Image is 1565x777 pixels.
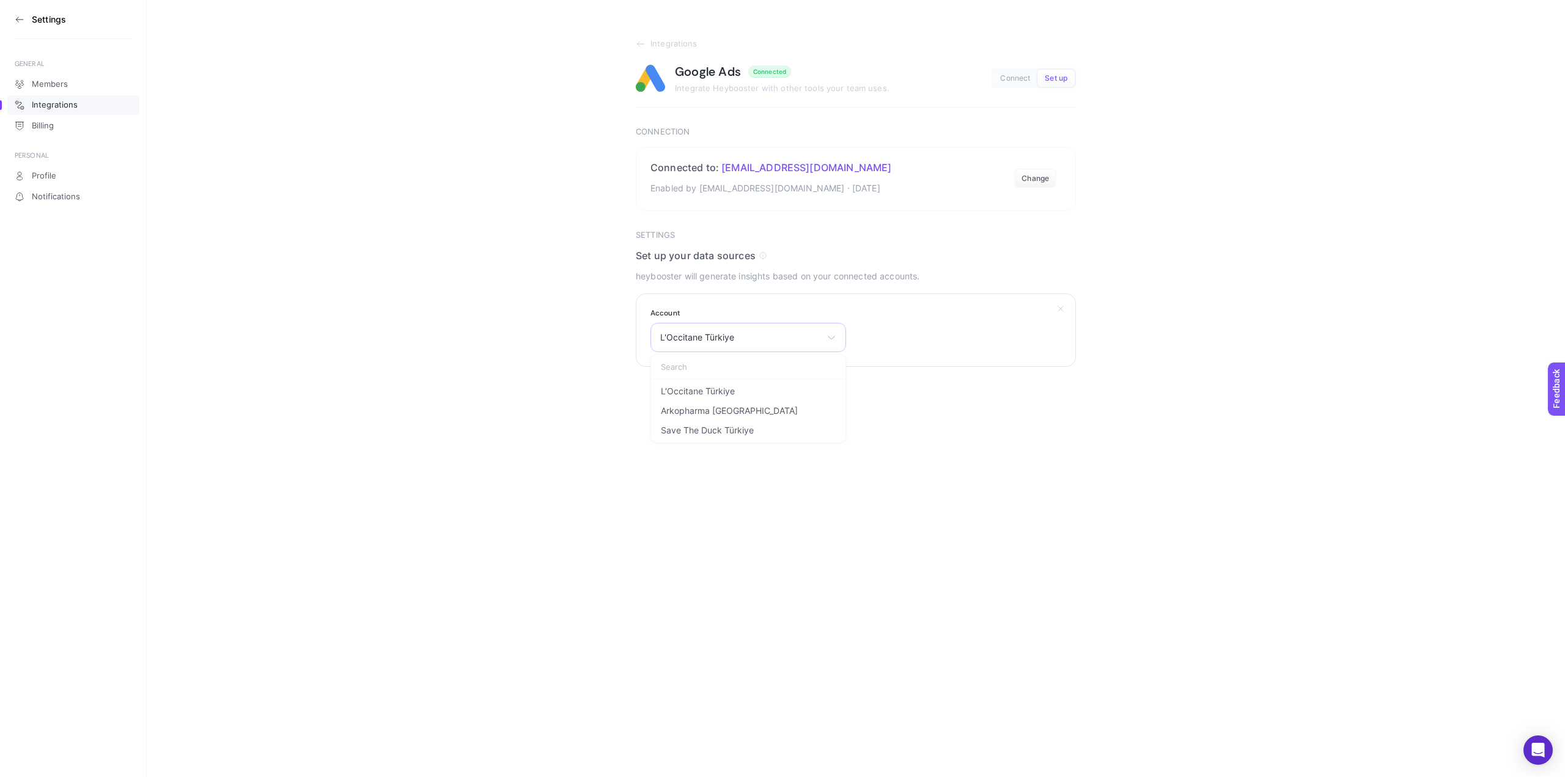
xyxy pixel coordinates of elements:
button: Connect [993,70,1037,87]
h2: Connected to: [650,161,892,174]
span: Integrations [32,100,78,110]
span: Arkopharma [GEOGRAPHIC_DATA] [661,406,798,416]
div: Open Intercom Messenger [1523,735,1553,765]
a: Integrations [636,39,1076,49]
h3: Settings [636,230,1076,240]
span: Set up [1045,74,1067,83]
span: Set up your data sources [636,249,756,262]
p: heybooster will generate insights based on your connected accounts. [636,269,1076,284]
span: L'Occitane Türkiye [660,333,822,342]
a: Profile [7,166,139,186]
button: Change [1014,169,1056,188]
div: Connected [753,68,786,75]
span: L'Occitane Türkiye [661,386,735,396]
span: Feedback [7,4,46,13]
h3: Connection [636,127,1076,137]
a: Notifications [7,187,139,207]
span: Notifications [32,192,80,202]
button: Set up [1037,70,1075,87]
h1: Google Ads [675,64,741,79]
label: Account [650,308,846,318]
h3: Settings [32,15,66,24]
span: Profile [32,171,56,181]
span: Integrate Heybooster with other tools your team uses. [675,83,889,93]
span: Save The Duck Türkiye [661,425,754,435]
a: Members [7,75,139,94]
span: Integrations [650,39,698,49]
div: GENERAL [15,59,132,68]
span: Billing [32,121,54,131]
a: Billing [7,116,139,136]
p: Enabled by [EMAIL_ADDRESS][DOMAIN_NAME] · [DATE] [650,181,892,196]
div: PERSONAL [15,150,132,160]
a: Integrations [7,95,139,115]
span: [EMAIL_ADDRESS][DOMAIN_NAME] [721,161,891,174]
span: Members [32,79,68,89]
input: Search [651,355,845,379]
span: Connect [1000,74,1030,83]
